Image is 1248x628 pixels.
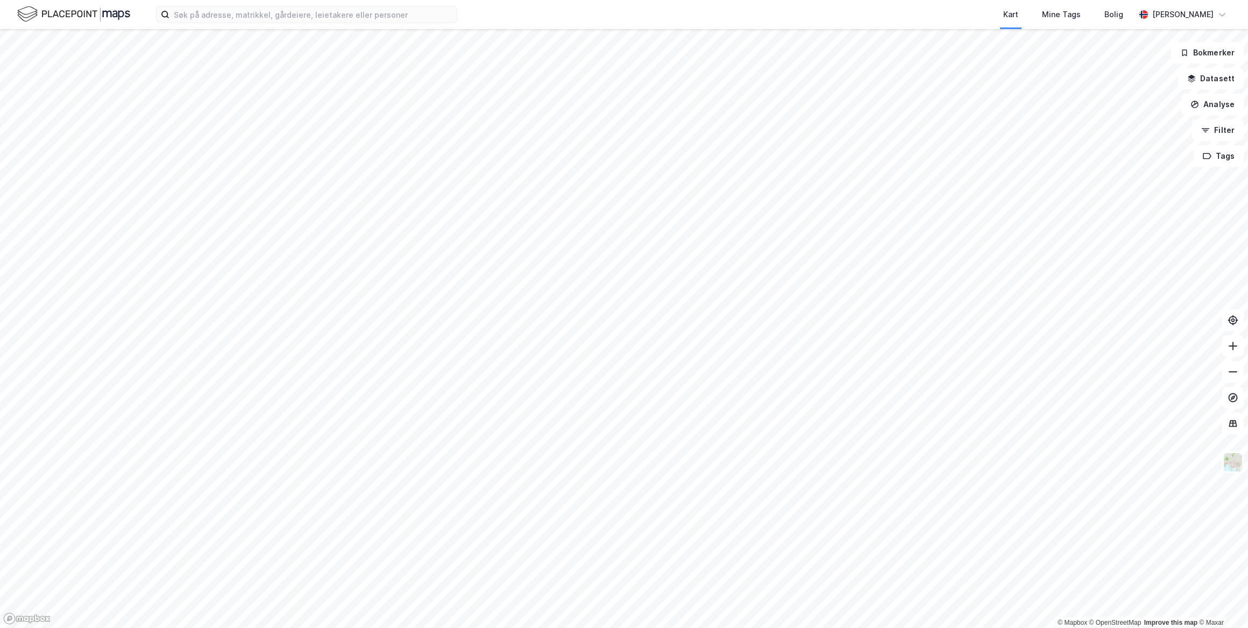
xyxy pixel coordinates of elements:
a: OpenStreetMap [1089,619,1141,626]
a: Improve this map [1144,619,1197,626]
div: [PERSON_NAME] [1152,8,1214,21]
button: Bokmerker [1171,42,1244,63]
button: Analyse [1181,94,1244,115]
input: Søk på adresse, matrikkel, gårdeiere, leietakere eller personer [169,6,457,23]
div: Kart [1003,8,1018,21]
div: Bolig [1104,8,1123,21]
button: Filter [1192,119,1244,141]
div: Mine Tags [1042,8,1081,21]
img: logo.f888ab2527a4732fd821a326f86c7f29.svg [17,5,130,24]
button: Datasett [1178,68,1244,89]
a: Mapbox homepage [3,612,51,625]
img: Z [1223,452,1243,472]
button: Tags [1194,145,1244,167]
iframe: Chat Widget [1194,576,1248,628]
a: Mapbox [1058,619,1087,626]
div: Kontrollprogram for chat [1194,576,1248,628]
